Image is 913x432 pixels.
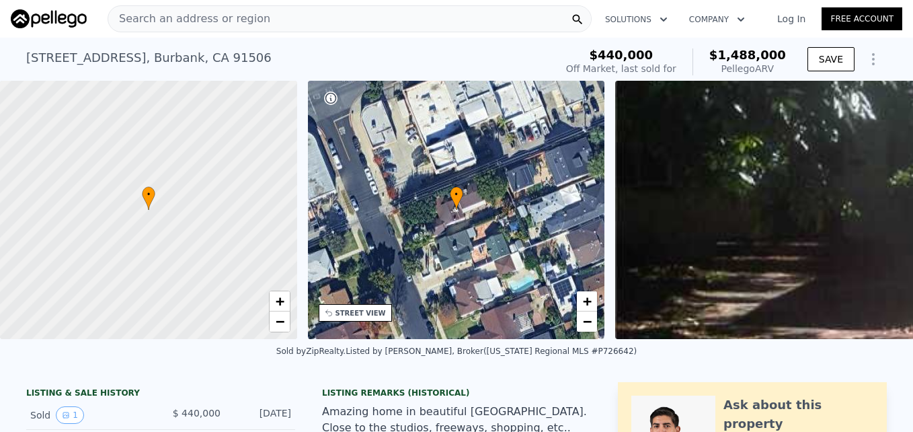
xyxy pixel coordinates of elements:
[583,293,592,310] span: +
[26,48,272,67] div: [STREET_ADDRESS] , Burbank , CA 91506
[30,406,150,424] div: Sold
[590,48,653,62] span: $440,000
[566,62,676,75] div: Off Market, last sold for
[335,308,386,318] div: STREET VIEW
[108,11,270,27] span: Search an address or region
[709,62,786,75] div: Pellego ARV
[822,7,902,30] a: Free Account
[270,312,290,332] a: Zoom out
[173,408,221,419] span: $ 440,000
[678,7,756,32] button: Company
[346,347,637,356] div: Listed by [PERSON_NAME], Broker ([US_STATE] Regional MLS #P726642)
[275,293,284,310] span: +
[275,313,284,330] span: −
[583,313,592,330] span: −
[807,47,855,71] button: SAVE
[142,186,155,210] div: •
[322,388,591,398] div: Listing Remarks (Historical)
[270,291,290,312] a: Zoom in
[56,406,84,424] button: View historical data
[860,46,887,73] button: Show Options
[276,347,346,356] div: Sold by ZipRealty .
[26,388,295,401] div: LISTING & SALE HISTORY
[709,48,786,62] span: $1,488,000
[577,312,597,332] a: Zoom out
[594,7,678,32] button: Solutions
[577,291,597,312] a: Zoom in
[450,186,463,210] div: •
[142,188,155,201] span: •
[450,188,463,201] span: •
[11,9,87,28] img: Pellego
[761,12,822,26] a: Log In
[231,406,291,424] div: [DATE]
